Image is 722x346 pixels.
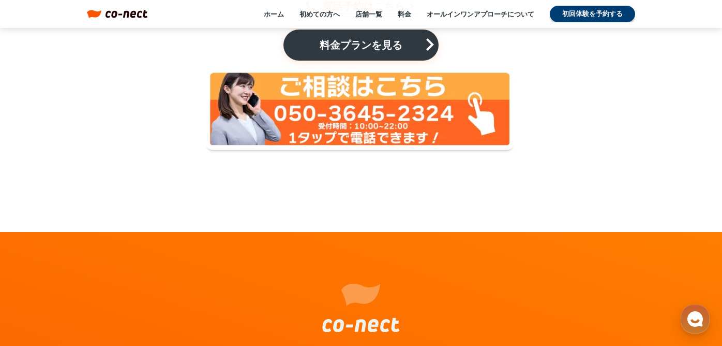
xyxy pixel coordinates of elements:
a: オールインワンアプローチについて [427,9,534,19]
a: チャット [68,260,133,286]
a: 料金プランを見るkeyboard_arrow_right [283,30,439,61]
a: 設定 [133,260,199,286]
span: ホーム [26,276,45,284]
a: 初めての方へ [299,9,340,19]
a: 店舗一覧 [355,9,382,19]
i: keyboard_arrow_right [423,36,437,53]
a: ホーム [3,260,68,286]
p: 料金プランを見る [312,40,410,50]
a: 料金 [398,9,411,19]
a: 初回体験を予約する [550,6,635,22]
span: 設定 [160,276,172,284]
span: チャット [88,276,113,284]
a: ホーム [264,9,284,19]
